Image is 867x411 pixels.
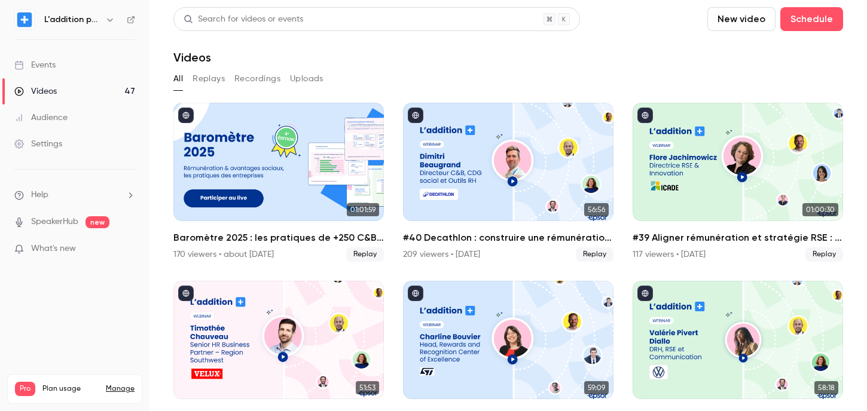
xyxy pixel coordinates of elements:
button: published [637,108,653,123]
a: 01:00:30#39 Aligner rémunération et stratégie RSE : le pari d'ICADE117 viewers • [DATE]Replay [633,103,843,262]
h2: Baromètre 2025 : les pratiques de +250 C&B qui font la différence [173,231,384,245]
h6: L'addition par Epsor [44,14,100,26]
span: Replay [576,247,613,262]
span: Help [31,189,48,201]
div: 170 viewers • about [DATE] [173,249,274,260]
span: Replay [346,247,384,262]
a: Manage [106,384,135,394]
a: 56:56#40 Decathlon : construire une rémunération engagée et équitable209 viewers • [DATE]Replay [403,103,613,262]
button: published [178,286,194,301]
img: L'addition par Epsor [15,10,34,29]
span: new [86,216,109,228]
span: 58:18 [814,381,838,394]
span: 01:00:30 [802,203,838,216]
span: 01:01:59 [347,203,379,216]
div: Settings [14,138,62,150]
section: Videos [173,7,843,404]
div: 209 viewers • [DATE] [403,249,480,260]
button: Uploads [290,69,323,88]
div: Audience [14,112,68,124]
a: SpeakerHub [31,216,78,228]
button: published [408,108,423,123]
span: Plan usage [42,384,99,394]
div: Events [14,59,56,71]
button: published [408,286,423,301]
h2: #40 Decathlon : construire une rémunération engagée et équitable [403,231,613,245]
span: 56:56 [584,203,609,216]
a: 01:01:59Baromètre 2025 : les pratiques de +250 C&B qui font la différence170 viewers • about [DAT... [173,103,384,262]
li: help-dropdown-opener [14,189,135,201]
button: New video [707,7,776,31]
div: Videos [14,85,57,97]
button: All [173,69,183,88]
div: 117 viewers • [DATE] [633,249,706,260]
span: 59:09 [584,381,609,394]
span: What's new [31,243,76,255]
li: #39 Aligner rémunération et stratégie RSE : le pari d'ICADE [633,103,843,262]
span: Replay [805,247,843,262]
h2: #39 Aligner rémunération et stratégie RSE : le pari d'ICADE [633,231,843,245]
button: published [178,108,194,123]
iframe: Noticeable Trigger [121,244,135,254]
button: published [637,286,653,301]
span: Pro [15,382,35,396]
span: 51:53 [356,381,379,394]
button: Schedule [780,7,843,31]
li: #40 Decathlon : construire une rémunération engagée et équitable [403,103,613,262]
div: Search for videos or events [184,13,303,26]
button: Recordings [234,69,280,88]
h1: Videos [173,50,211,65]
button: Replays [193,69,225,88]
li: Baromètre 2025 : les pratiques de +250 C&B qui font la différence [173,103,384,262]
